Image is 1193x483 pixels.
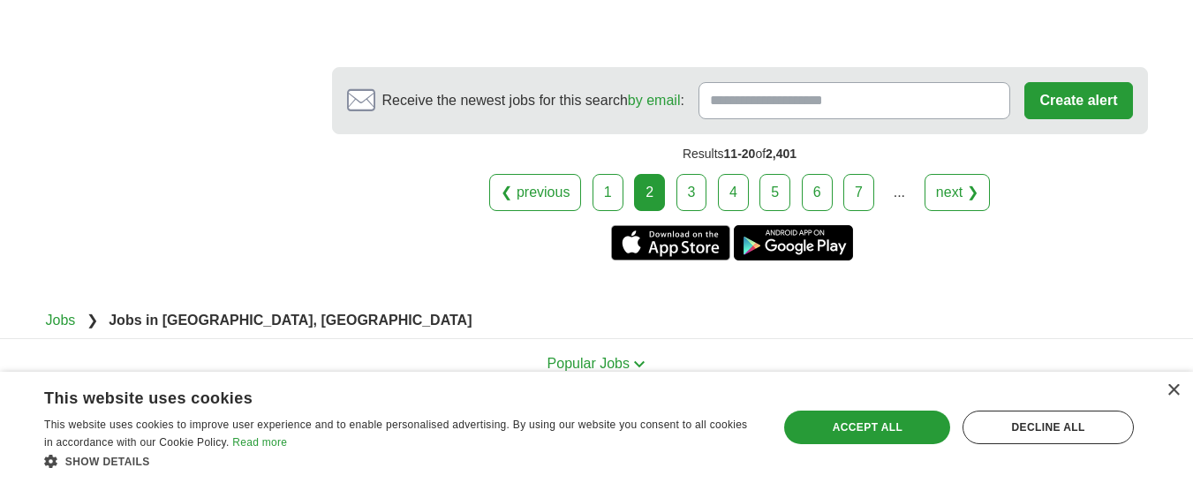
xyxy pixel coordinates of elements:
span: 2,401 [766,147,797,161]
span: This website uses cookies to improve user experience and to enable personalised advertising. By u... [44,419,747,449]
a: 4 [718,174,749,211]
div: Results of [332,134,1148,174]
a: ❮ previous [489,174,581,211]
a: by email [628,93,681,108]
a: 7 [843,174,874,211]
div: ... [881,175,917,210]
span: ❯ [87,313,98,328]
a: Jobs [46,313,76,328]
strong: Jobs in [GEOGRAPHIC_DATA], [GEOGRAPHIC_DATA] [109,313,472,328]
a: 5 [759,174,790,211]
div: This website uses cookies [44,382,713,409]
span: Show details [65,456,150,468]
div: Close [1167,384,1180,397]
a: Read more, opens a new window [232,436,287,449]
div: 2 [634,174,665,211]
span: Popular Jobs [547,356,630,371]
a: 1 [593,174,623,211]
img: toggle icon [633,360,646,368]
a: Get the iPhone app [611,225,730,260]
a: 6 [802,174,833,211]
a: Get the Android app [734,225,853,260]
div: Show details [44,452,757,470]
a: next ❯ [925,174,990,211]
div: Accept all [784,411,950,444]
span: Receive the newest jobs for this search : [382,90,684,111]
div: Decline all [963,411,1134,444]
button: Create alert [1024,82,1132,119]
a: 3 [676,174,707,211]
span: 11-20 [724,147,756,161]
